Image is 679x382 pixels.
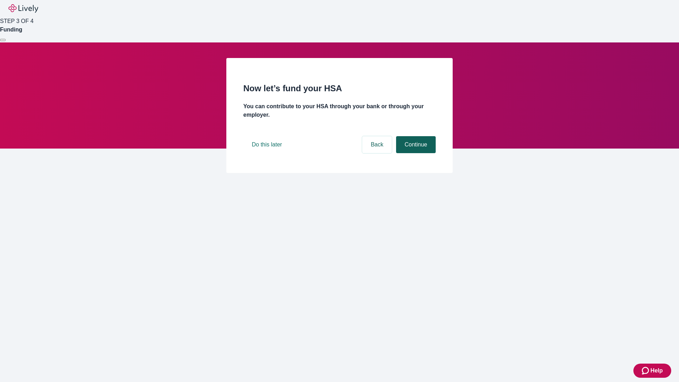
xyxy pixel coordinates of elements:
svg: Zendesk support icon [642,366,650,375]
h4: You can contribute to your HSA through your bank or through your employer. [243,102,436,119]
h2: Now let’s fund your HSA [243,82,436,95]
img: Lively [8,4,38,13]
button: Back [362,136,392,153]
span: Help [650,366,663,375]
button: Zendesk support iconHelp [633,364,671,378]
button: Do this later [243,136,290,153]
button: Continue [396,136,436,153]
